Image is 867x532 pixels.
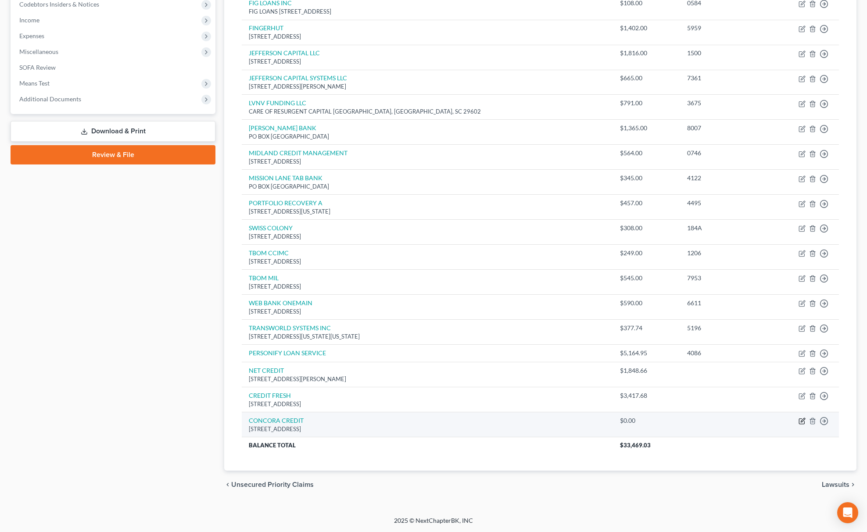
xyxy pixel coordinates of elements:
[249,299,312,307] a: WEB BANK ONEMAIN
[249,249,289,257] a: TBOM CCIMC
[19,0,99,8] span: Codebtors Insiders & Notices
[687,74,760,82] div: 7361
[249,257,606,266] div: [STREET_ADDRESS]
[19,64,56,71] span: SOFA Review
[249,332,606,341] div: [STREET_ADDRESS][US_STATE][US_STATE]
[249,24,283,32] a: FINGERHUT
[249,57,606,66] div: [STREET_ADDRESS]
[822,481,849,488] span: Lawsuits
[620,124,674,132] div: $1,365.00
[249,32,606,41] div: [STREET_ADDRESS]
[19,95,81,103] span: Additional Documents
[620,299,674,307] div: $590.00
[620,24,674,32] div: $1,402.00
[249,182,606,191] div: PO BOX [GEOGRAPHIC_DATA]
[249,417,304,424] a: CONCORA CREDIT
[224,481,314,488] button: chevron_left Unsecured Priority Claims
[249,132,606,141] div: PO BOX [GEOGRAPHIC_DATA]
[620,74,674,82] div: $665.00
[249,207,606,216] div: [STREET_ADDRESS][US_STATE]
[231,481,314,488] span: Unsecured Priority Claims
[620,274,674,282] div: $545.00
[249,425,606,433] div: [STREET_ADDRESS]
[19,16,39,24] span: Income
[249,82,606,91] div: [STREET_ADDRESS][PERSON_NAME]
[620,442,651,449] span: $33,469.03
[849,481,856,488] i: chevron_right
[620,416,674,425] div: $0.00
[687,199,760,207] div: 4495
[249,99,306,107] a: LVNV FUNDING LLC
[249,375,606,383] div: [STREET_ADDRESS][PERSON_NAME]
[249,392,291,399] a: CREDIT FRESH
[687,24,760,32] div: 5959
[249,400,606,408] div: [STREET_ADDRESS]
[249,349,326,357] a: PERSONIFY LOAN SERVICE
[687,49,760,57] div: 1500
[687,249,760,257] div: 1206
[687,349,760,357] div: 4086
[19,48,58,55] span: Miscellaneous
[224,481,231,488] i: chevron_left
[620,324,674,332] div: $377.74
[249,107,606,116] div: CARE OF RESURGENT CAPITAL [GEOGRAPHIC_DATA], [GEOGRAPHIC_DATA], SC 29602
[687,324,760,332] div: 5196
[620,249,674,257] div: $249.00
[620,391,674,400] div: $3,417.68
[12,60,215,75] a: SOFA Review
[620,366,674,375] div: $1,848.66
[837,502,858,523] div: Open Intercom Messenger
[620,224,674,232] div: $308.00
[249,307,606,316] div: [STREET_ADDRESS]
[249,224,293,232] a: SWISS COLONY
[687,224,760,232] div: 184A
[687,174,760,182] div: 4122
[687,99,760,107] div: 3675
[249,174,322,182] a: MISSION LANE TAB BANK
[687,299,760,307] div: 6611
[242,437,613,453] th: Balance Total
[620,149,674,157] div: $564.00
[19,79,50,87] span: Means Test
[620,199,674,207] div: $457.00
[249,7,606,16] div: FIG LOANS [STREET_ADDRESS]
[620,99,674,107] div: $791.00
[249,282,606,291] div: [STREET_ADDRESS]
[249,157,606,166] div: [STREET_ADDRESS]
[620,49,674,57] div: $1,816.00
[249,274,279,282] a: TBOM MIL
[249,124,316,132] a: [PERSON_NAME] BANK
[249,149,348,157] a: MIDLAND CREDIT MANAGEMENT
[249,367,284,374] a: NET CREDIT
[19,32,44,39] span: Expenses
[249,49,320,57] a: JEFFERSON CAPITAL LLC
[249,232,606,241] div: [STREET_ADDRESS]
[11,121,215,142] a: Download & Print
[687,274,760,282] div: 7953
[687,124,760,132] div: 8007
[183,516,684,532] div: 2025 © NextChapterBK, INC
[822,481,856,488] button: Lawsuits chevron_right
[249,74,347,82] a: JEFFERSON CAPITAL SYSTEMS LLC
[11,145,215,164] a: Review & File
[249,324,331,332] a: TRANSWORLD SYSTEMS INC
[620,349,674,357] div: $5,164.95
[620,174,674,182] div: $345.00
[687,149,760,157] div: 0746
[249,199,322,207] a: PORTFOLIO RECOVERY A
